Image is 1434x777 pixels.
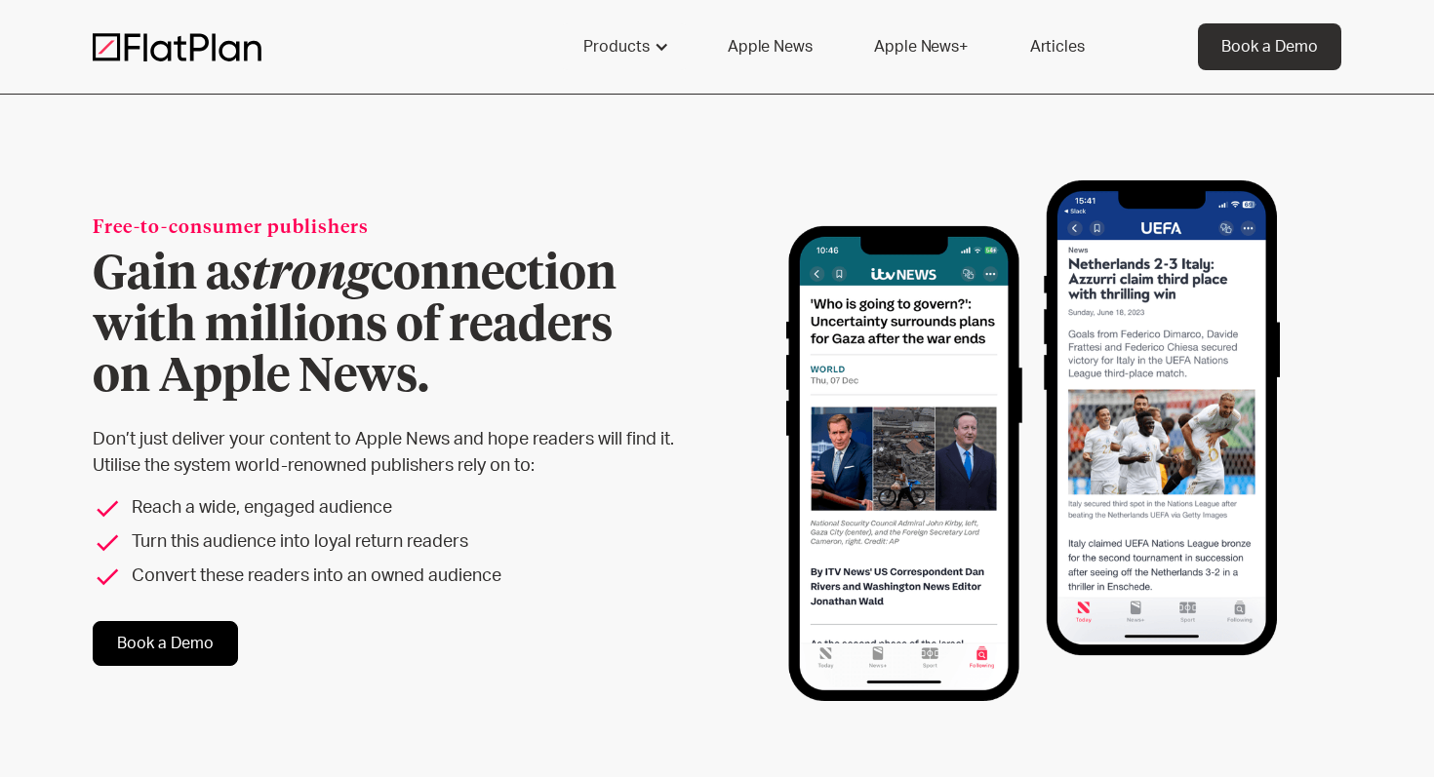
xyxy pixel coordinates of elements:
[93,621,238,666] a: Book a Demo
[231,252,371,298] em: strong
[1221,35,1318,58] div: Book a Demo
[93,495,709,522] li: Reach a wide, engaged audience
[583,35,650,58] div: Products
[560,23,689,70] div: Products
[93,563,709,590] li: Convert these readers into an owned audience
[93,427,709,480] p: Don’t just deliver your content to Apple News and hope readers will find it. Utilise the system w...
[704,23,835,70] a: Apple News
[93,529,709,556] li: Turn this audience into loyal return readers
[851,23,990,70] a: Apple News+
[93,250,709,404] h1: Gain a connection with millions of readers on Apple News.
[1198,23,1341,70] a: Book a Demo
[1007,23,1108,70] a: Articles
[93,215,709,242] div: Free-to-consumer publishers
